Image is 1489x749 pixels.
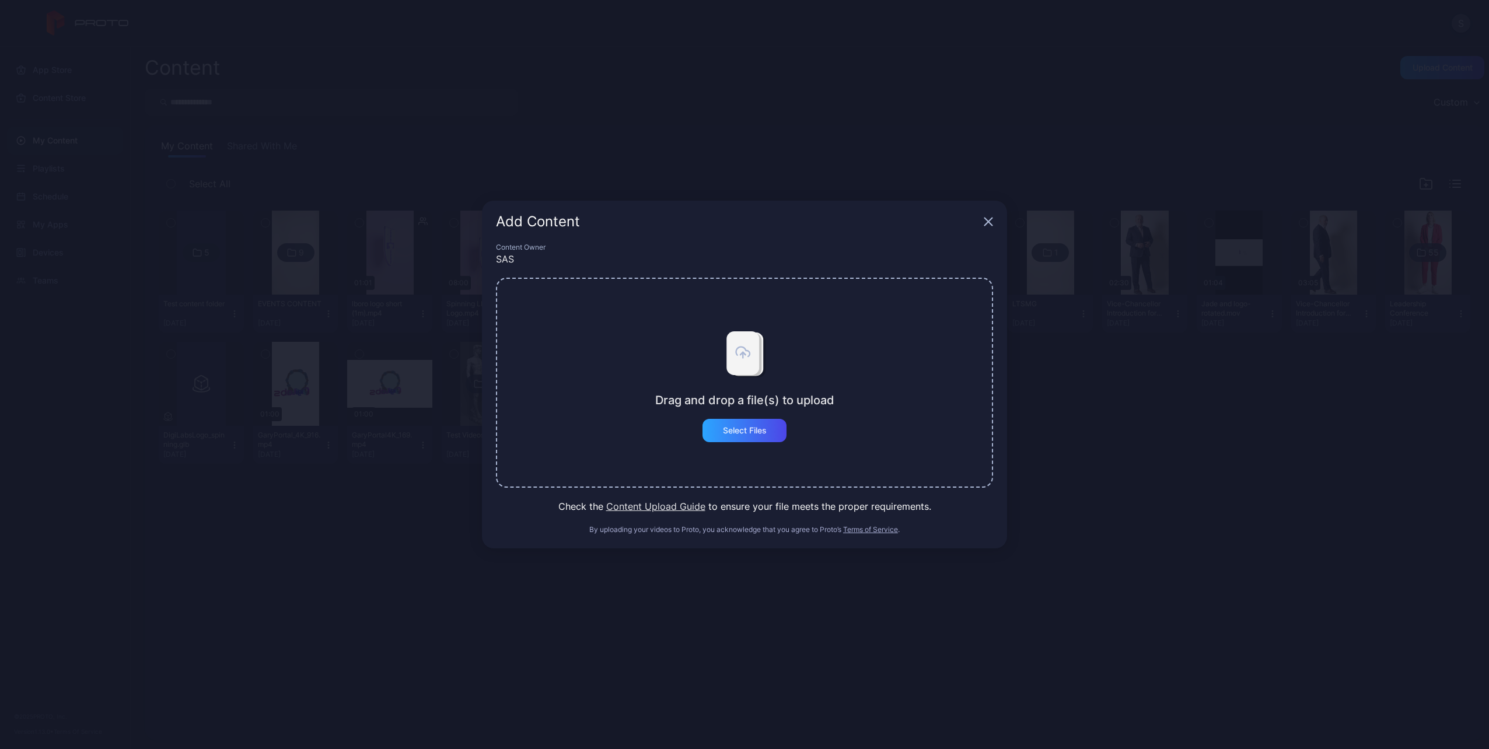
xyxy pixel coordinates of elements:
div: Content Owner [496,243,993,252]
button: Content Upload Guide [606,499,705,513]
div: Drag and drop a file(s) to upload [655,393,834,407]
div: Add Content [496,215,979,229]
button: Terms of Service [843,525,898,534]
div: By uploading your videos to Proto, you acknowledge that you agree to Proto’s . [496,525,993,534]
div: Check the to ensure your file meets the proper requirements. [496,499,993,513]
div: SAS [496,252,993,266]
div: Select Files [723,426,767,435]
button: Select Files [702,419,787,442]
